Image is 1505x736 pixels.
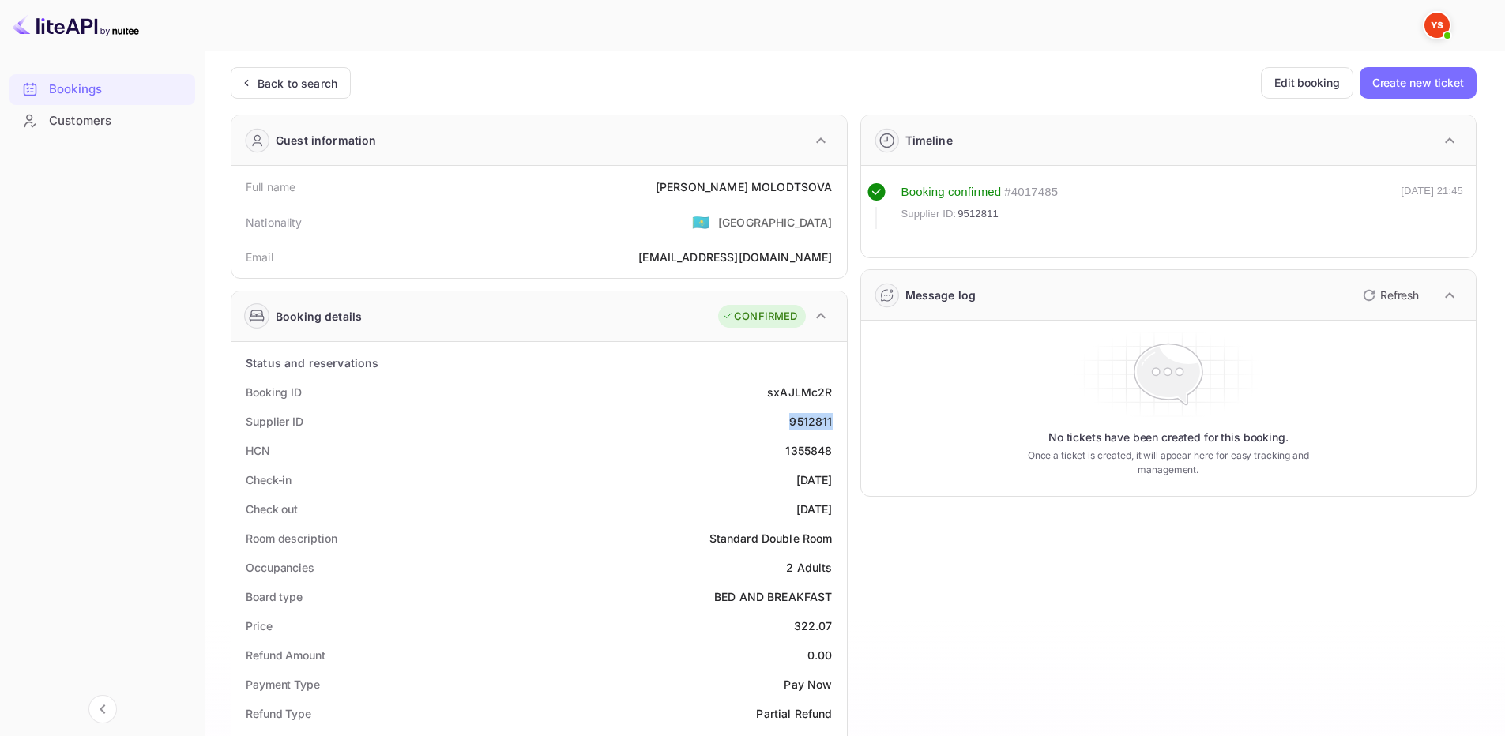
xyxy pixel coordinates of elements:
[88,695,117,723] button: Collapse navigation
[1360,67,1477,99] button: Create new ticket
[638,249,832,265] div: [EMAIL_ADDRESS][DOMAIN_NAME]
[1424,13,1450,38] img: Yandex Support
[1401,183,1463,229] div: [DATE] 21:45
[714,588,833,605] div: BED AND BREAKFAST
[246,471,292,488] div: Check-in
[246,442,270,459] div: HCN
[276,308,362,325] div: Booking details
[276,132,377,148] div: Guest information
[258,75,337,92] div: Back to search
[246,413,303,430] div: Supplier ID
[901,206,957,222] span: Supplier ID:
[1353,283,1425,308] button: Refresh
[246,618,273,634] div: Price
[49,81,187,99] div: Bookings
[9,106,195,135] a: Customers
[9,74,195,105] div: Bookings
[246,214,303,231] div: Nationality
[246,588,303,605] div: Board type
[1048,430,1289,445] p: No tickets have been created for this booking.
[1380,287,1419,303] p: Refresh
[246,178,295,195] div: Full name
[722,309,797,325] div: CONFIRMED
[49,112,187,130] div: Customers
[9,74,195,103] a: Bookings
[246,647,325,663] div: Refund Amount
[9,106,195,137] div: Customers
[246,501,298,517] div: Check out
[807,647,833,663] div: 0.00
[958,206,999,222] span: 9512811
[1003,449,1334,477] p: Once a ticket is created, it will appear here for easy tracking and management.
[786,559,832,576] div: 2 Adults
[246,530,337,546] div: Room description
[718,214,833,231] div: [GEOGRAPHIC_DATA]
[905,132,953,148] div: Timeline
[784,676,832,693] div: Pay Now
[692,208,710,236] span: United States
[246,384,302,400] div: Booking ID
[756,705,832,722] div: Partial Refund
[246,676,320,693] div: Payment Type
[709,530,833,546] div: Standard Double Room
[656,178,833,195] div: [PERSON_NAME] MOLODTSOVA
[794,618,833,634] div: 322.07
[246,355,378,371] div: Status and reservations
[246,559,314,576] div: Occupancies
[796,471,833,488] div: [DATE]
[13,13,139,38] img: LiteAPI logo
[905,287,976,303] div: Message log
[1004,183,1058,201] div: # 4017485
[246,249,273,265] div: Email
[901,183,1002,201] div: Booking confirmed
[1261,67,1353,99] button: Edit booking
[767,384,832,400] div: sxAJLMc2R
[789,413,832,430] div: 9512811
[785,442,832,459] div: 1355848
[796,501,833,517] div: [DATE]
[246,705,311,722] div: Refund Type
